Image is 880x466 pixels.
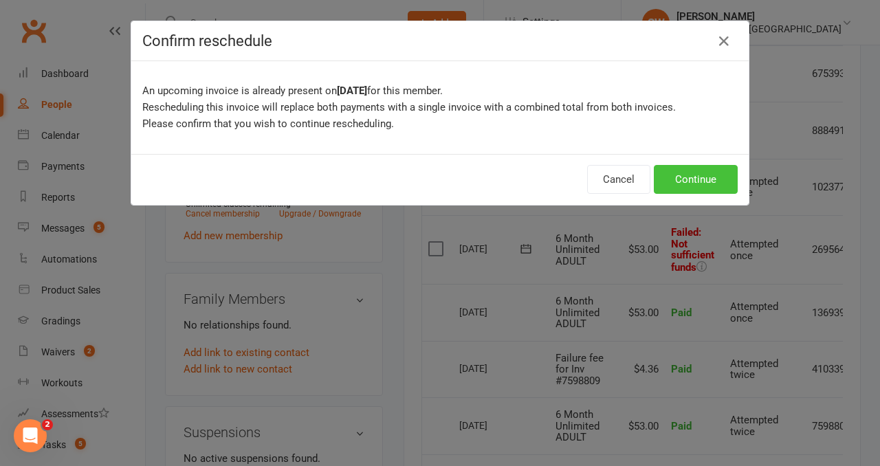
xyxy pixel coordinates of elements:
span: 2 [42,419,53,430]
button: Close [713,30,735,52]
h4: Confirm reschedule [142,32,738,49]
iframe: Intercom live chat [14,419,47,452]
button: Continue [654,165,738,194]
p: An upcoming invoice is already present on for this member. Rescheduling this invoice will replace... [142,82,738,132]
button: Cancel [587,165,650,194]
b: [DATE] [337,85,367,97]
